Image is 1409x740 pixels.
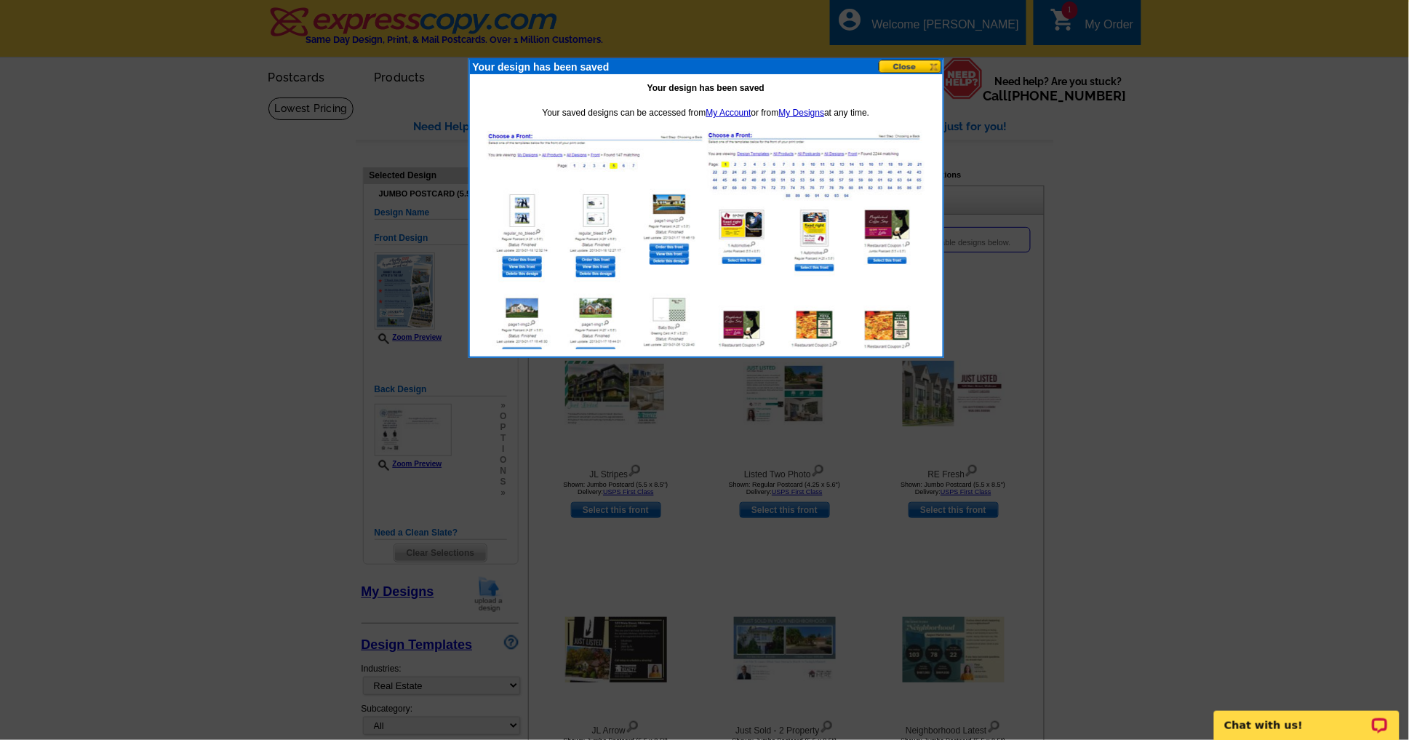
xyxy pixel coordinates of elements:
[473,60,691,75] div: Your design has been saved
[487,131,705,349] img: my-designs.jpg
[477,81,935,95] p: Your design has been saved
[1205,694,1409,740] iframe: LiveChat chat widget
[706,108,751,118] a: My Account
[779,108,825,118] a: My Designs
[477,106,935,119] p: Your saved designs can be accessed from or from at any time.
[707,131,925,349] img: all-designs.jpg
